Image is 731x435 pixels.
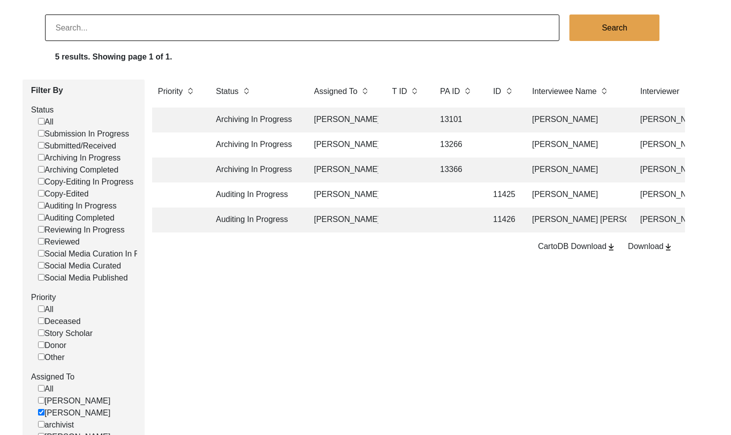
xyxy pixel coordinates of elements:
[38,421,45,427] input: archivist
[38,178,45,184] input: Copy-Editing In Progress
[38,140,116,152] label: Submitted/Received
[640,85,679,97] label: Interviewer
[38,152,121,164] label: Archiving In Progress
[38,164,119,176] label: Archiving Completed
[187,85,194,96] img: sort-button.png
[683,85,690,96] img: sort-button.png
[38,226,45,232] input: Reviewing In Progress
[38,339,67,351] label: Donor
[487,182,518,207] td: 11425
[600,85,607,96] img: sort-button.png
[38,317,45,324] input: Deceased
[505,85,512,96] img: sort-button.png
[526,107,626,132] td: [PERSON_NAME]
[411,85,418,96] img: sort-button.png
[38,260,121,272] label: Social Media Curated
[38,190,45,196] input: Copy-Edited
[38,200,117,212] label: Auditing In Progress
[38,248,166,260] label: Social Media Curation In Progress
[216,85,239,97] label: Status
[532,85,597,97] label: Interviewee Name
[361,85,368,96] img: sort-button.png
[38,166,45,172] input: Archiving Completed
[38,305,45,312] input: All
[38,274,45,280] input: Social Media Published
[38,262,45,268] input: Social Media Curated
[526,207,626,232] td: [PERSON_NAME] [PERSON_NAME]
[38,250,45,256] input: Social Media Curation In Progress
[38,407,111,419] label: [PERSON_NAME]
[38,236,80,248] label: Reviewed
[308,207,378,232] td: [PERSON_NAME]
[55,51,172,63] label: 5 results. Showing page 1 of 1.
[526,157,626,182] td: [PERSON_NAME]
[308,157,378,182] td: [PERSON_NAME]
[38,303,54,315] label: All
[38,383,54,395] label: All
[38,353,45,360] input: Other
[663,242,673,251] img: download-button.png
[38,315,81,327] label: Deceased
[210,132,300,157] td: Archiving In Progress
[38,409,45,415] input: [PERSON_NAME]
[38,142,45,148] input: Submitted/Received
[464,85,471,96] img: sort-button.png
[308,107,378,132] td: [PERSON_NAME]
[38,202,45,208] input: Auditing In Progress
[38,224,125,236] label: Reviewing In Progress
[526,132,626,157] td: [PERSON_NAME]
[45,14,559,41] input: Search...
[38,212,115,224] label: Auditing Completed
[569,14,659,41] button: Search
[308,182,378,207] td: [PERSON_NAME]
[434,107,479,132] td: 13101
[38,397,45,403] input: [PERSON_NAME]
[487,207,518,232] td: 11426
[628,240,673,252] div: Download
[434,157,479,182] td: 13366
[38,128,129,140] label: Submission In Progress
[31,371,137,383] label: Assigned To
[38,351,65,363] label: Other
[38,419,74,431] label: archivist
[38,238,45,244] input: Reviewed
[38,327,93,339] label: Story Scholar
[210,207,300,232] td: Auditing In Progress
[31,104,137,116] label: Status
[526,182,626,207] td: [PERSON_NAME]
[38,395,111,407] label: [PERSON_NAME]
[38,118,45,124] input: All
[158,85,183,97] label: Priority
[38,130,45,136] input: Submission In Progress
[434,132,479,157] td: 13266
[38,154,45,160] input: Archiving In Progress
[31,84,137,96] label: Filter By
[392,85,407,97] label: T ID
[210,157,300,182] td: Archiving In Progress
[31,291,137,303] label: Priority
[243,85,250,96] img: sort-button.png
[308,132,378,157] td: [PERSON_NAME]
[38,329,45,336] input: Story Scholar
[38,214,45,220] input: Auditing Completed
[210,182,300,207] td: Auditing In Progress
[38,385,45,391] input: All
[493,85,501,97] label: ID
[38,341,45,348] input: Donor
[38,272,128,284] label: Social Media Published
[314,85,358,97] label: Assigned To
[606,242,616,251] img: download-button.png
[38,116,54,128] label: All
[440,85,460,97] label: PA ID
[210,107,300,132] td: Archiving In Progress
[38,188,89,200] label: Copy-Edited
[538,240,616,252] div: CartoDB Download
[38,176,134,188] label: Copy-Editing In Progress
